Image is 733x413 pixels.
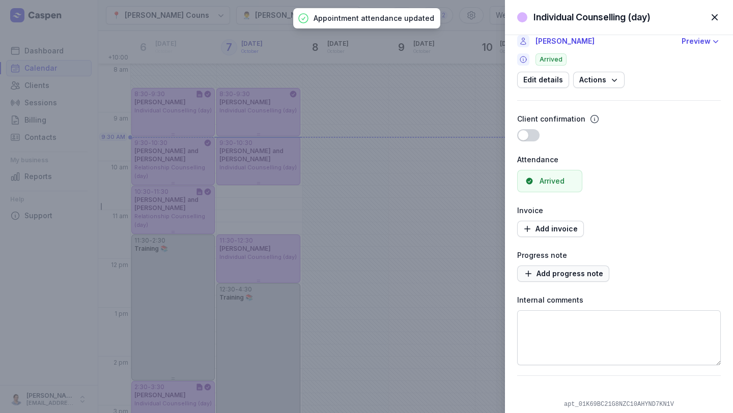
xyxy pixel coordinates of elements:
button: Edit details [517,72,569,88]
div: Preview [682,35,711,47]
span: Add invoice [523,223,578,235]
div: Progress note [517,249,721,261]
span: Arrived [535,53,567,66]
button: Preview [682,35,721,47]
span: Edit details [523,74,563,86]
div: Internal comments [517,294,721,306]
div: Attendance [517,154,721,166]
div: Individual Counselling (day) [533,11,651,23]
span: Actions [579,74,618,86]
div: Arrived [540,176,565,186]
div: apt_01K69BC21G8NZC10AHYND7KN1V [560,400,678,408]
div: Client confirmation [517,113,585,125]
button: Actions [573,72,625,88]
a: [PERSON_NAME] [535,35,675,47]
div: Invoice [517,204,721,217]
span: Add progress note [523,268,603,280]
